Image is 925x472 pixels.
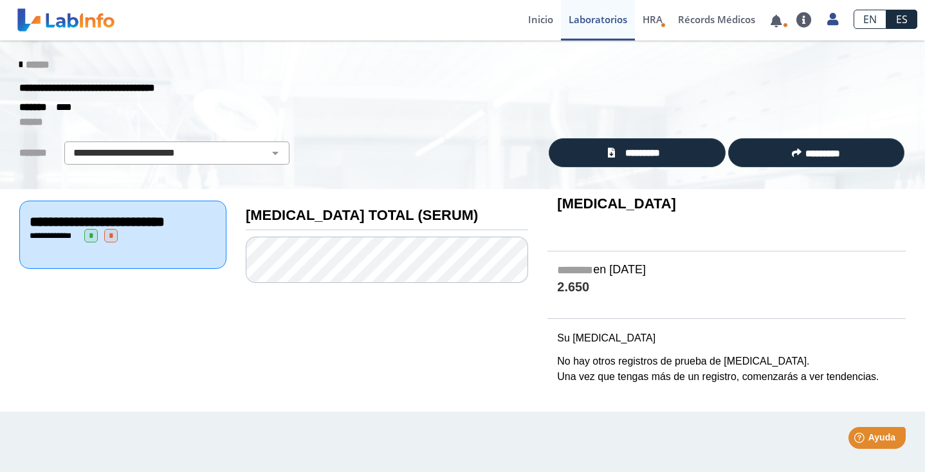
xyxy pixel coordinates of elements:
[557,331,896,346] p: Su [MEDICAL_DATA]
[886,10,917,29] a: ES
[557,195,676,212] b: [MEDICAL_DATA]
[557,263,896,278] h5: en [DATE]
[643,13,663,26] span: HRA
[557,280,896,296] h4: 2.650
[557,354,896,385] p: No hay otros registros de prueba de [MEDICAL_DATA]. Una vez que tengas más de un registro, comenz...
[246,207,478,223] b: [MEDICAL_DATA] TOTAL (SERUM)
[811,422,911,458] iframe: Help widget launcher
[854,10,886,29] a: EN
